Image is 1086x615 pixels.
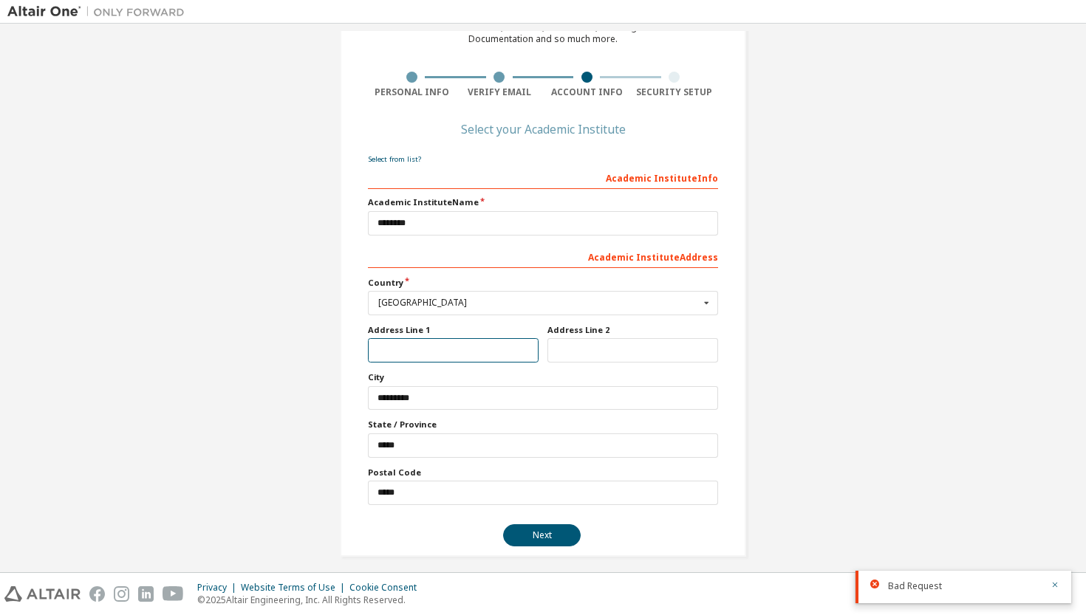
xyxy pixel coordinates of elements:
[368,371,718,383] label: City
[631,86,719,98] div: Security Setup
[461,125,626,134] div: Select your Academic Institute
[378,298,700,307] div: [GEOGRAPHIC_DATA]
[440,21,646,45] div: For Free Trials, Licenses, Downloads, Learning & Documentation and so much more.
[241,582,349,594] div: Website Terms of Use
[368,277,718,289] label: Country
[368,244,718,268] div: Academic Institute Address
[138,586,154,602] img: linkedin.svg
[547,324,718,336] label: Address Line 2
[7,4,192,19] img: Altair One
[368,196,718,208] label: Academic Institute Name
[368,86,456,98] div: Personal Info
[368,467,718,478] label: Postal Code
[368,324,539,336] label: Address Line 1
[503,524,581,546] button: Next
[163,586,184,602] img: youtube.svg
[456,86,544,98] div: Verify Email
[89,586,105,602] img: facebook.svg
[543,86,631,98] div: Account Info
[368,154,421,164] a: Select from list?
[197,582,241,594] div: Privacy
[114,586,129,602] img: instagram.svg
[4,586,81,602] img: altair_logo.svg
[368,419,718,430] label: State / Province
[349,582,426,594] div: Cookie Consent
[888,580,942,592] span: Bad Request
[197,594,426,606] p: © 2025 Altair Engineering, Inc. All Rights Reserved.
[368,165,718,189] div: Academic Institute Info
